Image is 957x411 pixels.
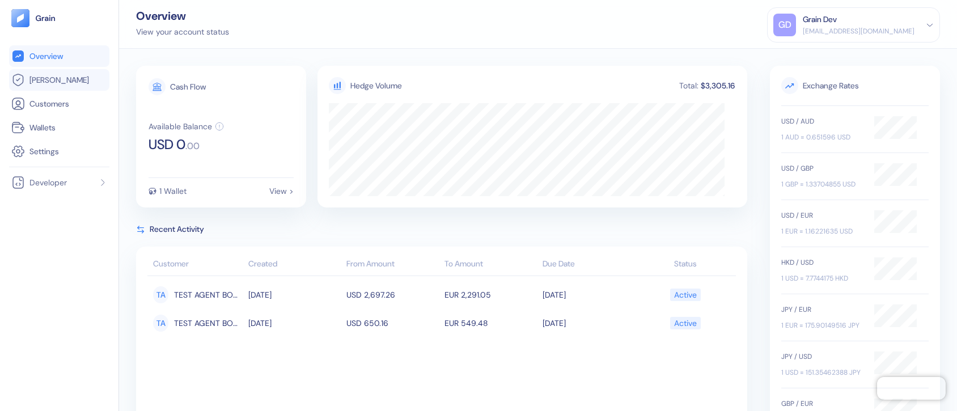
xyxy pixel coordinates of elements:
[245,309,344,337] td: [DATE]
[149,122,212,130] div: Available Balance
[442,309,540,337] td: EUR 549.48
[245,253,344,276] th: Created
[674,313,697,333] div: Active
[11,97,107,111] a: Customers
[29,98,69,109] span: Customers
[803,26,914,36] div: [EMAIL_ADDRESS][DOMAIN_NAME]
[170,83,206,91] div: Cash Flow
[153,315,168,332] div: TA
[350,80,402,92] div: Hedge Volume
[678,82,700,90] div: Total:
[150,223,204,235] span: Recent Activity
[781,351,863,362] div: JPY / USD
[781,116,863,126] div: USD / AUD
[153,286,168,303] div: TA
[344,281,442,309] td: USD 2,697.26
[29,122,56,133] span: Wallets
[781,320,863,331] div: 1 EUR = 175.90149516 JPY
[781,304,863,315] div: JPY / EUR
[877,377,946,400] iframe: Chatra live chat
[147,253,245,276] th: Customer
[442,253,540,276] th: To Amount
[344,309,442,337] td: USD 650.16
[136,26,229,38] div: View your account status
[29,146,59,157] span: Settings
[159,187,187,195] div: 1 Wallet
[11,9,29,27] img: logo-tablet-V2.svg
[29,177,67,188] span: Developer
[344,253,442,276] th: From Amount
[781,257,863,268] div: HKD / USD
[540,309,638,337] td: [DATE]
[781,367,863,378] div: 1 USD = 151.35462388 JPY
[700,82,736,90] div: $3,305.16
[781,179,863,189] div: 1 GBP = 1.33704855 USD
[29,50,63,62] span: Overview
[185,142,200,151] span: . 00
[781,210,863,221] div: USD / EUR
[781,399,863,409] div: GBP / EUR
[35,14,56,22] img: logo
[540,281,638,309] td: [DATE]
[149,122,224,131] button: Available Balance
[11,49,107,63] a: Overview
[29,74,89,86] span: [PERSON_NAME]
[149,138,185,151] span: USD 0
[245,281,344,309] td: [DATE]
[269,187,294,195] div: View >
[773,14,796,36] div: GD
[781,132,863,142] div: 1 AUD = 0.651596 USD
[803,14,837,26] div: Grain Dev
[674,285,697,304] div: Active
[781,163,863,173] div: USD / GBP
[11,145,107,158] a: Settings
[781,273,863,283] div: 1 USD = 7.7744175 HKD
[781,226,863,236] div: 1 EUR = 1.16221635 USD
[174,285,243,304] span: TEST AGENT BOOKING
[174,313,243,333] span: TEST AGENT BOOKING
[641,258,730,270] div: Status
[442,281,540,309] td: EUR 2,291.05
[781,77,929,94] span: Exchange Rates
[11,73,107,87] a: [PERSON_NAME]
[136,10,229,22] div: Overview
[11,121,107,134] a: Wallets
[540,253,638,276] th: Due Date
